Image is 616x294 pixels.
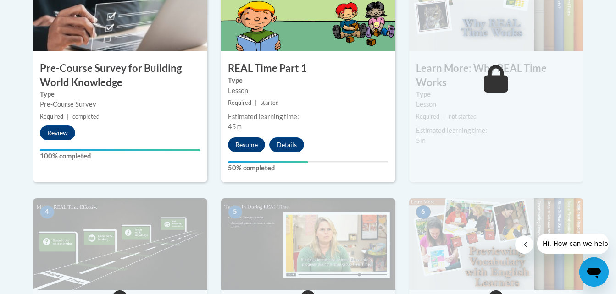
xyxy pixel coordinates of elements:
[40,99,200,109] div: Pre-Course Survey
[221,61,395,76] h3: REAL Time Part 1
[515,235,533,254] iframe: Close message
[261,99,279,106] span: started
[40,151,200,161] label: 100% completed
[228,137,265,152] button: Resume
[416,136,426,144] span: 5m
[40,205,55,219] span: 4
[416,99,577,109] div: Lesson
[228,99,251,106] span: Required
[228,123,242,131] span: 45m
[6,6,74,14] span: Hi. How can we help?
[537,234,609,254] iframe: Message from company
[40,113,63,120] span: Required
[228,112,388,122] div: Estimated learning time:
[33,198,207,290] img: Course Image
[416,113,439,120] span: Required
[449,113,477,120] span: not started
[228,163,388,173] label: 50% completed
[255,99,257,106] span: |
[269,137,304,152] button: Details
[579,257,609,287] iframe: Button to launch messaging window
[72,113,100,120] span: completed
[40,125,75,140] button: Review
[221,198,395,290] img: Course Image
[228,205,243,219] span: 5
[228,86,388,96] div: Lesson
[416,89,577,99] label: Type
[67,113,69,120] span: |
[416,205,431,219] span: 6
[443,113,445,120] span: |
[228,76,388,86] label: Type
[409,198,583,290] img: Course Image
[409,61,583,90] h3: Learn More: Why REAL Time Works
[40,149,200,151] div: Your progress
[416,125,577,136] div: Estimated learning time:
[228,161,308,163] div: Your progress
[33,61,207,90] h3: Pre-Course Survey for Building World Knowledge
[40,89,200,99] label: Type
